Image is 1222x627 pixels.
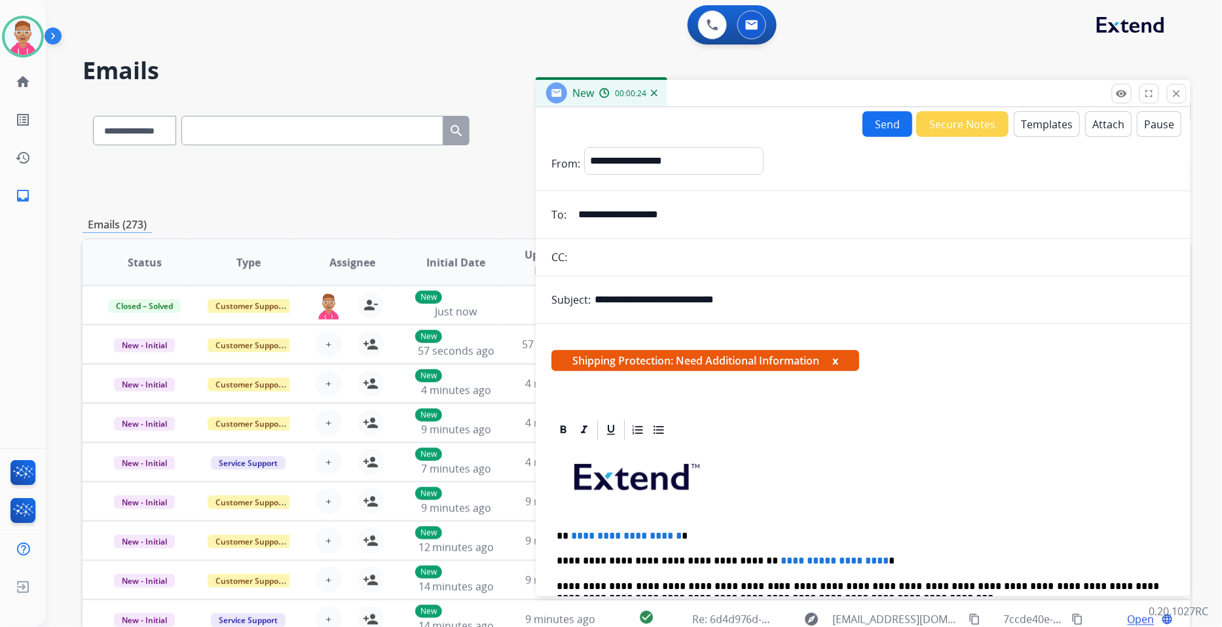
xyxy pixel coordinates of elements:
span: Customer Support [208,338,293,352]
span: New - Initial [114,338,175,352]
mat-icon: explore [804,611,819,627]
span: Customer Support [208,378,293,391]
p: New [415,291,442,304]
button: + [316,410,342,436]
span: New [572,86,594,100]
span: + [326,572,332,588]
span: Customer Support [208,299,293,313]
p: New [415,487,442,500]
span: + [326,336,332,352]
mat-icon: list_alt [15,112,31,128]
span: Customer Support [208,417,293,431]
button: Templates [1014,111,1080,137]
span: + [326,454,332,470]
span: Just now [435,304,477,319]
span: Assignee [329,255,375,270]
span: Open [1128,611,1155,627]
span: Service Support [211,456,286,470]
span: Type [236,255,261,270]
button: + [316,567,342,593]
span: Status [128,255,162,270]
span: 9 minutes ago [421,422,491,437]
span: New - Initial [114,456,175,470]
button: + [316,370,342,397]
span: New - Initial [114,378,175,391]
span: 00:00:24 [615,88,646,99]
button: x [832,353,838,368]
span: 14 minutes ago [418,579,494,594]
span: + [326,376,332,391]
mat-icon: person_remove [363,297,379,313]
button: Attach [1085,111,1132,137]
mat-icon: home [15,74,31,90]
p: New [415,330,442,343]
span: Customer Support [208,535,293,548]
span: 4 minutes ago [525,416,595,430]
mat-icon: person_add [363,454,379,470]
span: New - Initial [114,495,175,509]
mat-icon: person_add [363,336,379,352]
span: New - Initial [114,535,175,548]
div: Ordered List [628,420,648,440]
mat-icon: content_copy [969,613,980,625]
p: 0.20.1027RC [1149,603,1209,619]
mat-icon: fullscreen [1143,88,1155,99]
mat-icon: content_copy [1072,613,1084,625]
span: New - Initial [114,613,175,627]
mat-icon: search [449,123,464,139]
p: New [415,565,442,579]
p: Subject: [551,292,591,308]
span: Updated Date [519,247,576,278]
span: 57 seconds ago [418,344,494,358]
mat-icon: person_add [363,533,379,548]
p: New [415,369,442,382]
mat-icon: person_add [363,572,379,588]
mat-icon: person_add [363,611,379,627]
p: From: [551,156,580,171]
mat-icon: language [1162,613,1174,625]
span: [EMAIL_ADDRESS][DOMAIN_NAME] [832,611,961,627]
span: 7ccde40e-60a9-450c-b107-a235d0389ef2 [1004,612,1203,626]
span: 9 minutes ago [525,494,595,509]
button: + [316,528,342,554]
mat-icon: remove_red_eye [1116,88,1128,99]
mat-icon: person_add [363,493,379,509]
span: Customer Support [208,495,293,509]
h2: Emails [83,58,1191,84]
img: agent-avatar [316,292,342,319]
span: 57 seconds ago [522,337,599,351]
span: 12 minutes ago [418,540,494,554]
button: + [316,449,342,475]
span: New - Initial [114,574,175,588]
span: 4 minutes ago [525,376,595,391]
span: + [326,533,332,548]
mat-icon: person_add [363,376,379,391]
p: Emails (273) [83,217,152,233]
p: New [415,448,442,461]
span: Service Support [211,613,286,627]
button: + [316,331,342,357]
p: New [415,408,442,421]
mat-icon: check_circle [639,609,654,625]
div: Bullet List [649,420,669,440]
p: CC: [551,249,567,265]
button: Secure Notes [916,111,1009,137]
span: + [326,611,332,627]
span: New - Initial [114,417,175,431]
div: Bold [553,420,573,440]
mat-icon: history [15,150,31,166]
span: Customer Support [208,574,293,588]
span: 9 minutes ago [421,501,491,515]
span: Shipping Protection: Need Additional Information [551,350,859,371]
span: + [326,415,332,431]
p: New [415,605,442,618]
button: Pause [1137,111,1181,137]
div: Italic [574,420,594,440]
div: Underline [601,420,621,440]
mat-icon: person_add [363,415,379,431]
span: 7 minutes ago [421,461,491,476]
p: To: [551,207,566,223]
button: Send [862,111,912,137]
span: Initial Date [427,255,486,270]
mat-icon: inbox [15,188,31,204]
